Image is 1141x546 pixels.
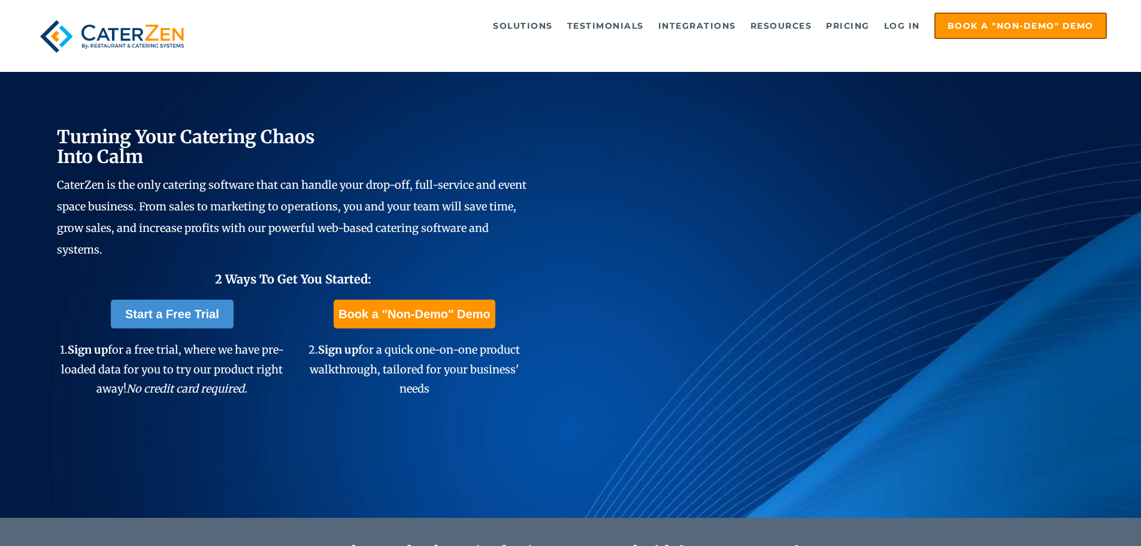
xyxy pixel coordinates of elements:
a: Pricing [820,14,876,38]
span: Sign up [68,343,108,357]
div: Navigation Menu [217,13,1107,39]
a: Solutions [487,14,559,38]
span: Turning Your Catering Chaos Into Calm [57,125,315,168]
a: Integrations [652,14,742,38]
a: Testimonials [561,14,650,38]
span: 1. for a free trial, where we have pre-loaded data for you to try our product right away! [60,343,284,396]
img: caterzen [34,13,190,60]
span: 2 Ways To Get You Started: [215,272,371,286]
a: Start a Free Trial [111,300,234,328]
span: 2. for a quick one-on-one product walkthrough, tailored for your business' needs [308,343,520,396]
em: No credit card required. [126,382,247,396]
a: Book a "Non-Demo" Demo [334,300,495,328]
a: Resources [744,14,818,38]
a: Book a "Non-Demo" Demo [934,13,1107,39]
span: Sign up [318,343,358,357]
a: Log in [878,14,926,38]
span: CaterZen is the only catering software that can handle your drop-off, full-service and event spac... [57,178,526,257]
iframe: Help widget launcher [1034,499,1128,533]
